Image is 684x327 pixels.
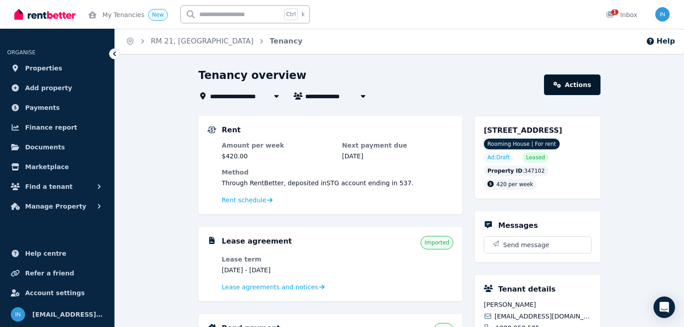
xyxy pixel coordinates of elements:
[526,154,545,161] span: Leased
[222,168,453,177] dt: Method
[7,178,107,196] button: Find a tenant
[222,236,292,247] h5: Lease agreement
[7,197,107,215] button: Manage Property
[7,244,107,262] a: Help centre
[25,268,74,279] span: Refer a friend
[484,139,560,149] span: Rooming House | For rent
[32,309,104,320] span: [EMAIL_ADDRESS][DOMAIN_NAME]
[11,307,25,322] img: info@museliving.com.au
[222,283,324,292] a: Lease agreements and notices
[25,288,85,298] span: Account settings
[606,10,637,19] div: Inbox
[25,181,73,192] span: Find a tenant
[7,158,107,176] a: Marketplace
[484,300,592,309] span: [PERSON_NAME]
[655,7,670,22] img: info@museliving.com.au
[487,167,522,174] span: Property ID
[484,237,591,253] button: Send message
[342,141,453,150] dt: Next payment due
[25,122,77,133] span: Finance report
[25,161,69,172] span: Marketplace
[7,118,107,136] a: Finance report
[611,9,618,15] span: 1
[222,152,333,161] dd: $420.00
[25,142,65,153] span: Documents
[25,248,66,259] span: Help centre
[7,79,107,97] a: Add property
[222,141,333,150] dt: Amount per week
[7,99,107,117] a: Payments
[498,284,556,295] h5: Tenant details
[425,239,449,246] span: Imported
[496,181,533,187] span: 420 per week
[498,220,538,231] h5: Messages
[503,240,549,249] span: Send message
[222,196,266,205] span: Rent schedule
[7,59,107,77] a: Properties
[222,266,333,275] dd: [DATE] - [DATE]
[198,68,307,83] h1: Tenancy overview
[7,49,35,56] span: ORGANISE
[484,126,562,135] span: [STREET_ADDRESS]
[495,312,592,321] span: [EMAIL_ADDRESS][DOMAIN_NAME]
[302,11,305,18] span: k
[25,63,62,74] span: Properties
[152,12,164,18] span: New
[646,36,675,47] button: Help
[115,29,313,54] nav: Breadcrumb
[14,8,75,21] img: RentBetter
[222,125,241,135] h5: Rent
[25,201,86,212] span: Manage Property
[222,179,413,187] span: Through RentBetter , deposited in STG account ending in 537 .
[544,74,601,95] a: Actions
[222,283,318,292] span: Lease agreements and notices
[487,154,510,161] span: Ad: Draft
[222,196,273,205] a: Rent schedule
[25,83,72,93] span: Add property
[151,37,254,45] a: RM 21, [GEOGRAPHIC_DATA]
[7,284,107,302] a: Account settings
[207,126,216,133] img: Rental Payments
[25,102,60,113] span: Payments
[7,264,107,282] a: Refer a friend
[484,166,548,176] div: : 347102
[270,37,303,45] a: Tenancy
[653,296,675,318] div: Open Intercom Messenger
[284,9,298,20] span: Ctrl
[7,138,107,156] a: Documents
[222,255,333,264] dt: Lease term
[342,152,453,161] dd: [DATE]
